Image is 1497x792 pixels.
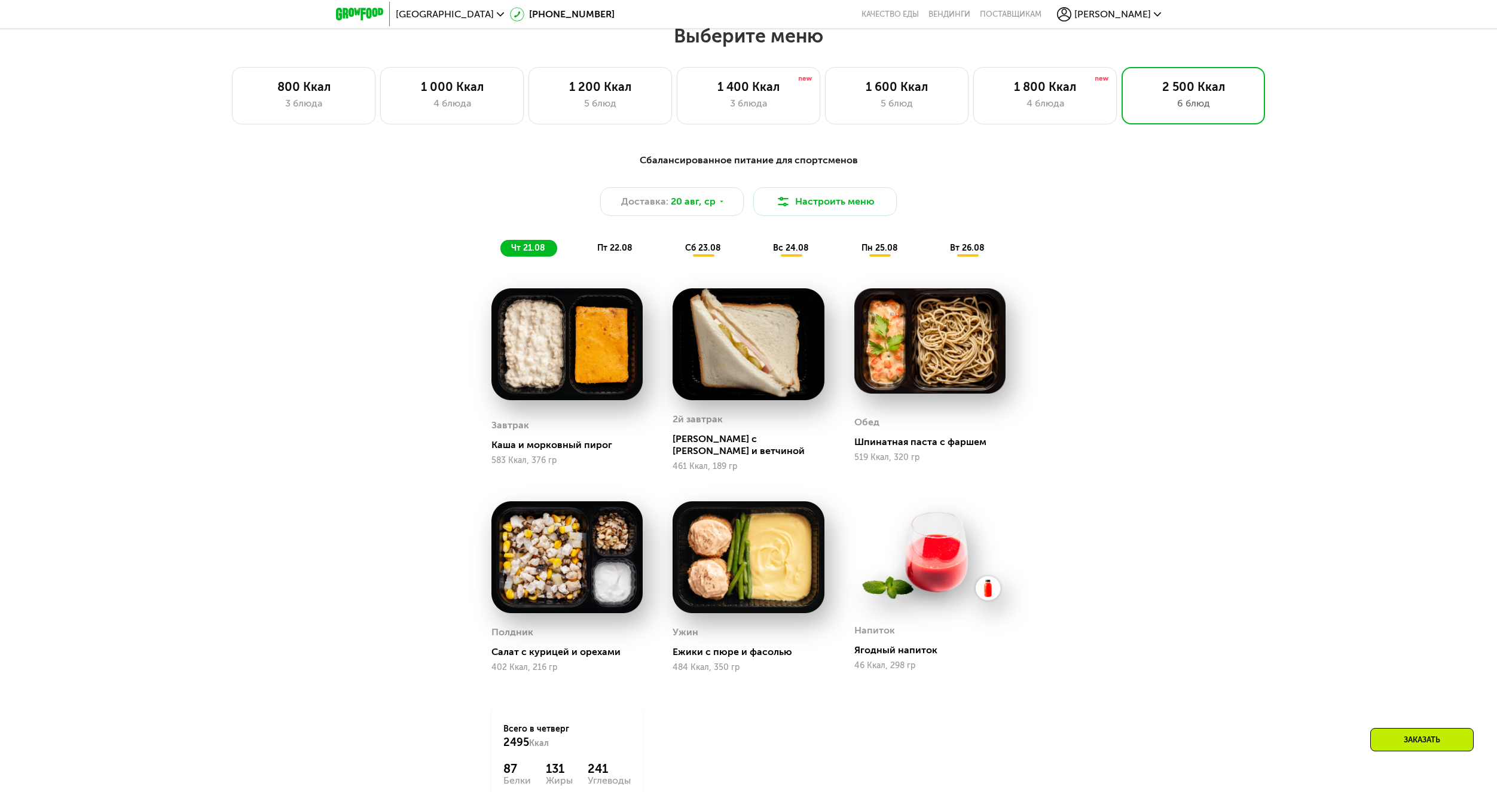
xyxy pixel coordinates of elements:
[986,80,1104,94] div: 1 800 Ккал
[1074,10,1151,19] span: [PERSON_NAME]
[950,243,985,253] span: вт 26.08
[685,243,721,253] span: сб 23.08
[753,187,897,216] button: Настроить меню
[491,439,652,451] div: Каша и морковный пирог
[503,776,531,785] div: Белки
[503,736,529,749] span: 2495
[854,622,895,639] div: Напиток
[673,646,833,658] div: Ежики с пюре и фасолью
[986,96,1104,111] div: 4 блюда
[491,663,643,672] div: 402 Ккал, 216 гр
[541,80,659,94] div: 1 200 Ккал
[673,623,698,641] div: Ужин
[621,194,668,209] span: Доставка:
[673,410,723,428] div: 2й завтрак
[773,243,809,253] span: вс 24.08
[854,644,1015,656] div: Ягодный напиток
[541,96,659,111] div: 5 блюд
[395,153,1102,168] div: Сбалансированное питание для спортсменов
[245,80,363,94] div: 800 Ккал
[396,10,494,19] span: [GEOGRAPHIC_DATA]
[529,738,549,748] span: Ккал
[671,194,716,209] span: 20 авг, ср
[510,7,615,22] a: [PHONE_NUMBER]
[1134,96,1252,111] div: 6 блюд
[511,243,545,253] span: чт 21.08
[861,10,919,19] a: Качество еды
[393,80,511,94] div: 1 000 Ккал
[491,416,529,434] div: Завтрак
[38,24,1459,48] h2: Выберите меню
[588,776,631,785] div: Углеводы
[491,623,533,641] div: Полдник
[861,243,898,253] span: пн 25.08
[838,96,956,111] div: 5 блюд
[1370,728,1474,751] div: Заказать
[588,761,631,776] div: 241
[689,96,808,111] div: 3 блюда
[673,663,824,672] div: 484 Ккал, 350 гр
[854,413,879,431] div: Обед
[491,456,643,465] div: 583 Ккал, 376 гр
[245,96,363,111] div: 3 блюда
[673,462,824,471] div: 461 Ккал, 189 гр
[673,433,833,457] div: [PERSON_NAME] с [PERSON_NAME] и ветчиной
[854,453,1006,462] div: 519 Ккал, 320 гр
[928,10,970,19] a: Вендинги
[491,646,652,658] div: Салат с курицей и орехами
[689,80,808,94] div: 1 400 Ккал
[546,761,573,776] div: 131
[546,776,573,785] div: Жиры
[597,243,633,253] span: пт 22.08
[1134,80,1252,94] div: 2 500 Ккал
[503,723,631,750] div: Всего в четверг
[854,436,1015,448] div: Шпинатная паста с фаршем
[503,761,531,776] div: 87
[854,661,1006,671] div: 46 Ккал, 298 гр
[980,10,1041,19] div: поставщикам
[838,80,956,94] div: 1 600 Ккал
[393,96,511,111] div: 4 блюда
